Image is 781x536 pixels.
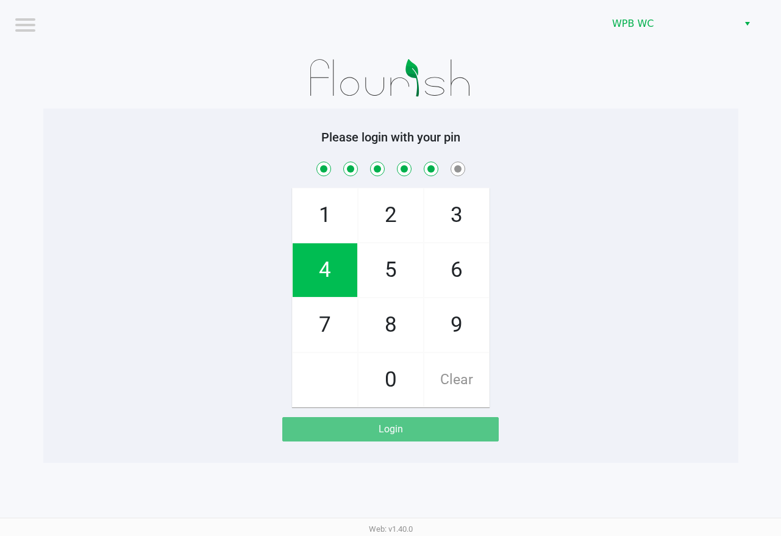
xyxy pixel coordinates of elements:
[424,188,489,242] span: 3
[738,13,756,35] button: Select
[52,130,729,145] h5: Please login with your pin
[358,298,423,352] span: 8
[358,188,423,242] span: 2
[293,298,357,352] span: 7
[293,243,357,297] span: 4
[358,243,423,297] span: 5
[358,353,423,407] span: 0
[424,243,489,297] span: 6
[369,524,413,534] span: Web: v1.40.0
[424,353,489,407] span: Clear
[424,298,489,352] span: 9
[612,16,731,31] span: WPB WC
[293,188,357,242] span: 1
